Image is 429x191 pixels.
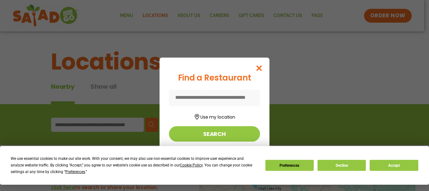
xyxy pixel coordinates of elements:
[265,160,314,171] button: Preferences
[169,126,260,142] button: Search
[169,112,260,121] button: Use my location
[318,160,366,171] button: Decline
[11,155,258,175] div: We use essential cookies to make our site work. With your consent, we may also use non-essential ...
[65,170,85,174] span: Preferences
[180,163,203,167] span: Cookie Policy
[249,58,269,79] button: Close modal
[370,160,418,171] button: Accept
[169,72,260,84] div: Find a Restaurant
